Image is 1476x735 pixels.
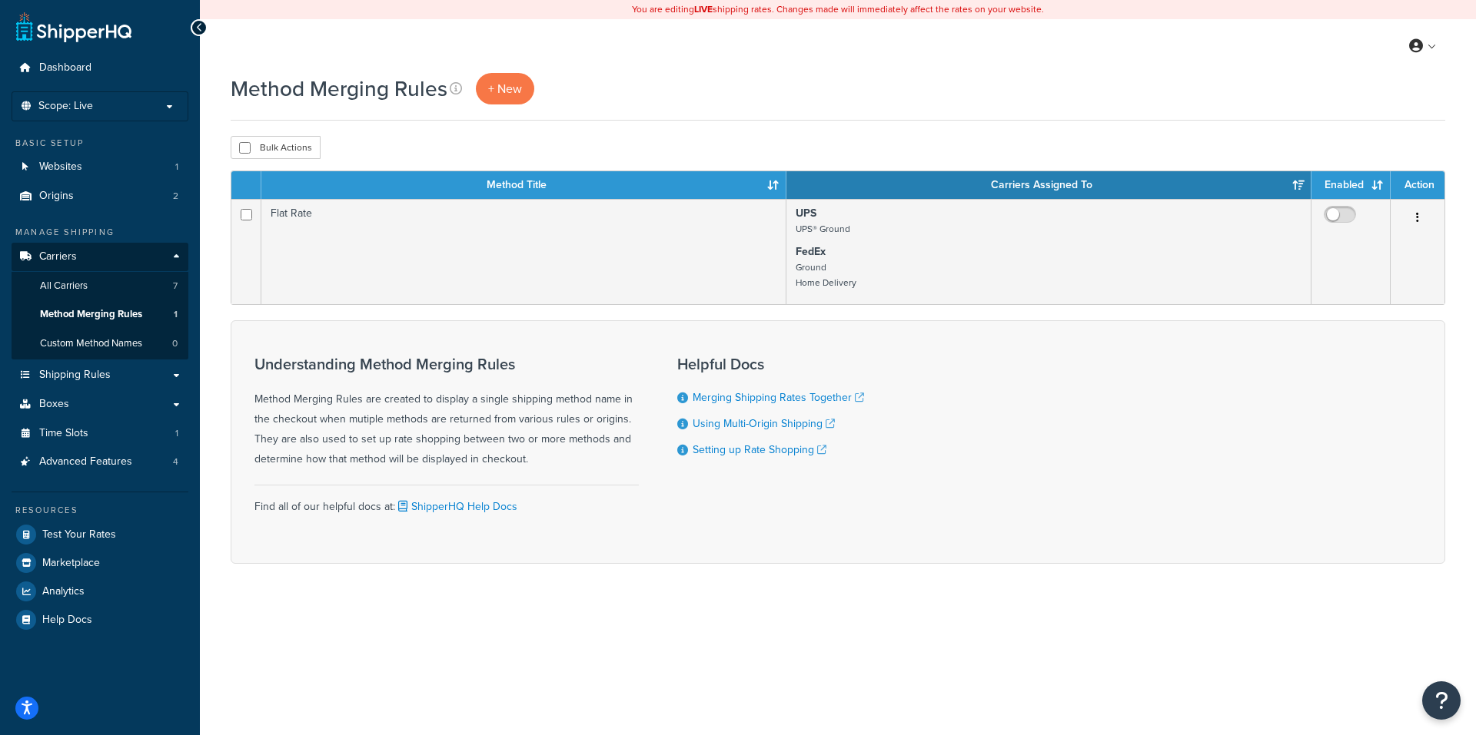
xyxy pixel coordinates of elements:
a: Help Docs [12,606,188,634]
strong: UPS [796,205,816,221]
a: Advanced Features 4 [12,448,188,476]
a: Shipping Rules [12,361,188,389]
span: Method Merging Rules [40,308,142,321]
a: Analytics [12,578,188,605]
a: Marketplace [12,549,188,577]
span: 1 [175,161,178,174]
span: Scope: Live [38,100,93,113]
a: Carriers [12,243,188,271]
span: Dashboard [39,61,91,74]
li: Custom Method Names [12,329,188,358]
li: All Carriers [12,272,188,300]
a: Merging Shipping Rates Together [693,389,864,406]
span: Analytics [42,585,85,598]
span: Shipping Rules [39,369,111,382]
a: ShipperHQ Home [16,12,131,42]
h3: Helpful Docs [677,356,864,372]
span: Test Your Rates [42,528,116,541]
li: Advanced Features [12,448,188,476]
span: Custom Method Names [40,337,142,350]
a: + New [476,73,534,104]
span: Advanced Features [39,455,132,468]
span: + New [488,80,522,98]
span: 0 [172,337,178,350]
a: Test Your Rates [12,521,188,548]
a: All Carriers 7 [12,272,188,300]
div: Basic Setup [12,137,188,150]
div: Manage Shipping [12,226,188,239]
span: Boxes [39,398,69,411]
a: Method Merging Rules 1 [12,300,188,329]
a: Time Slots 1 [12,419,188,448]
a: Setting up Rate Shopping [693,442,826,458]
li: Origins [12,182,188,210]
span: 1 [175,427,178,440]
th: Method Title: activate to sort column ascending [261,171,786,199]
div: Find all of our helpful docs at: [254,485,639,517]
a: Dashboard [12,54,188,82]
span: Carriers [39,250,77,263]
button: Bulk Actions [231,136,321,159]
td: Flat Rate [261,199,786,304]
span: Help Docs [42,614,92,627]
small: Ground Home Delivery [796,260,856,290]
small: UPS® Ground [796,222,850,236]
li: Websites [12,153,188,181]
div: Method Merging Rules are created to display a single shipping method name in the checkout when mu... [254,356,639,469]
span: 7 [173,280,178,293]
span: 2 [173,190,178,203]
strong: FedEx [796,243,826,260]
span: 4 [173,455,178,468]
span: Websites [39,161,82,174]
a: ShipperHQ Help Docs [395,498,517,515]
div: Resources [12,504,188,517]
h3: Understanding Method Merging Rules [254,356,639,372]
span: 1 [174,308,178,321]
span: All Carriers [40,280,88,293]
li: Time Slots [12,419,188,448]
a: Boxes [12,390,188,419]
a: Custom Method Names 0 [12,329,188,358]
h1: Method Merging Rules [231,74,447,104]
b: LIVE [694,2,713,16]
li: Method Merging Rules [12,300,188,329]
span: Time Slots [39,427,88,440]
span: Marketplace [42,557,100,570]
a: Origins 2 [12,182,188,210]
a: Using Multi-Origin Shipping [693,416,835,432]
li: Carriers [12,243,188,359]
th: Enabled: activate to sort column ascending [1311,171,1391,199]
span: Origins [39,190,74,203]
th: Action [1391,171,1444,199]
button: Open Resource Center [1422,681,1461,720]
th: Carriers Assigned To: activate to sort column ascending [786,171,1311,199]
a: Websites 1 [12,153,188,181]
